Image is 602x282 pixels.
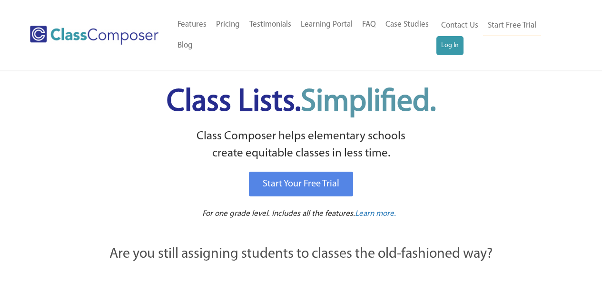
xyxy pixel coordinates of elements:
[202,210,355,218] span: For one grade level. Includes all the features.
[296,14,357,35] a: Learning Portal
[57,128,545,163] p: Class Composer helps elementary schools create equitable classes in less time.
[436,15,565,55] nav: Header Menu
[436,36,464,55] a: Log In
[59,244,544,265] p: Are you still assigning students to classes the old-fashioned way?
[436,15,483,36] a: Contact Us
[483,15,541,37] a: Start Free Trial
[30,26,158,45] img: Class Composer
[301,87,436,118] span: Simplified.
[355,210,396,218] span: Learn more.
[173,14,436,56] nav: Header Menu
[355,208,396,220] a: Learn more.
[381,14,434,35] a: Case Studies
[245,14,296,35] a: Testimonials
[211,14,245,35] a: Pricing
[263,179,339,189] span: Start Your Free Trial
[249,172,353,196] a: Start Your Free Trial
[173,35,197,56] a: Blog
[173,14,211,35] a: Features
[167,87,436,118] span: Class Lists.
[357,14,381,35] a: FAQ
